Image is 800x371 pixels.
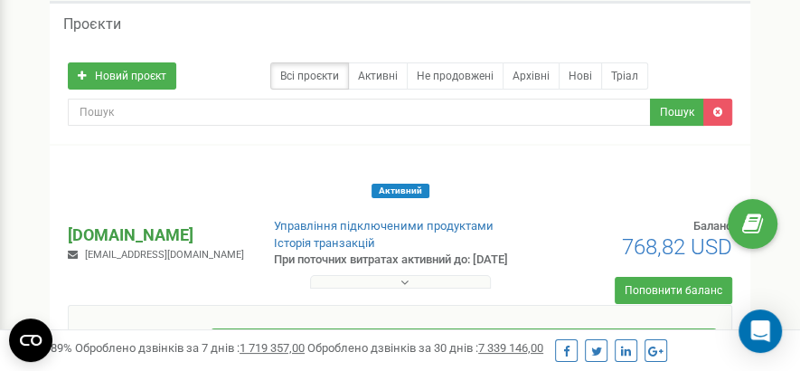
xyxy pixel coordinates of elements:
[372,184,429,198] span: Активний
[85,249,244,261] span: [EMAIL_ADDRESS][DOMAIN_NAME]
[622,234,732,260] span: 768,82 USD
[68,99,651,126] input: Пошук
[274,236,375,250] a: Історія транзакцій
[559,62,602,90] a: Нові
[274,252,508,269] p: При поточних витратах активний до: [DATE]
[270,62,349,90] a: Всі проєкти
[68,62,176,90] a: Новий проєкт
[503,62,560,90] a: Архівні
[650,99,704,126] button: Пошук
[68,224,244,247] p: [DOMAIN_NAME]
[407,62,504,90] a: Не продовжені
[75,341,305,355] span: Оброблено дзвінків за 7 днів :
[739,309,782,353] div: Open Intercom Messenger
[307,341,543,355] span: Оброблено дзвінків за 30 днів :
[615,277,732,304] a: Поповнити баланс
[63,16,121,33] h5: Проєкти
[274,219,494,233] a: Управління підключеними продуктами
[240,341,305,355] u: 1 719 357,00
[693,219,732,233] span: Баланс
[601,62,648,90] a: Тріал
[478,341,543,355] u: 7 339 146,00
[9,319,52,362] button: Open CMP widget
[348,62,408,90] a: Активні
